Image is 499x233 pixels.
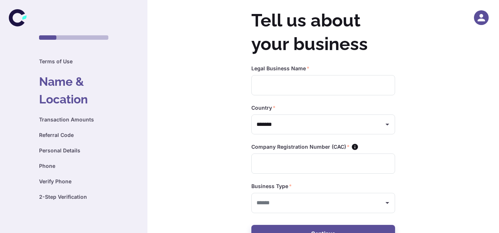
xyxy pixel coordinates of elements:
button: Open [382,119,392,130]
label: Business Type [251,183,292,190]
h6: 2-Step Verification [39,193,108,201]
h6: Terms of Use [39,57,108,66]
h6: Referral Code [39,131,108,139]
label: Legal Business Name [251,65,310,72]
label: Company Registration Number (CAC) [251,143,350,151]
h6: Phone [39,162,108,170]
h2: Tell us about your business [251,9,395,56]
h6: Verify Phone [39,177,108,186]
h6: Transaction Amounts [39,116,108,124]
h4: Name & Location [39,73,108,108]
button: Open [382,198,392,208]
h6: Personal Details [39,146,108,155]
label: Country [251,104,276,112]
